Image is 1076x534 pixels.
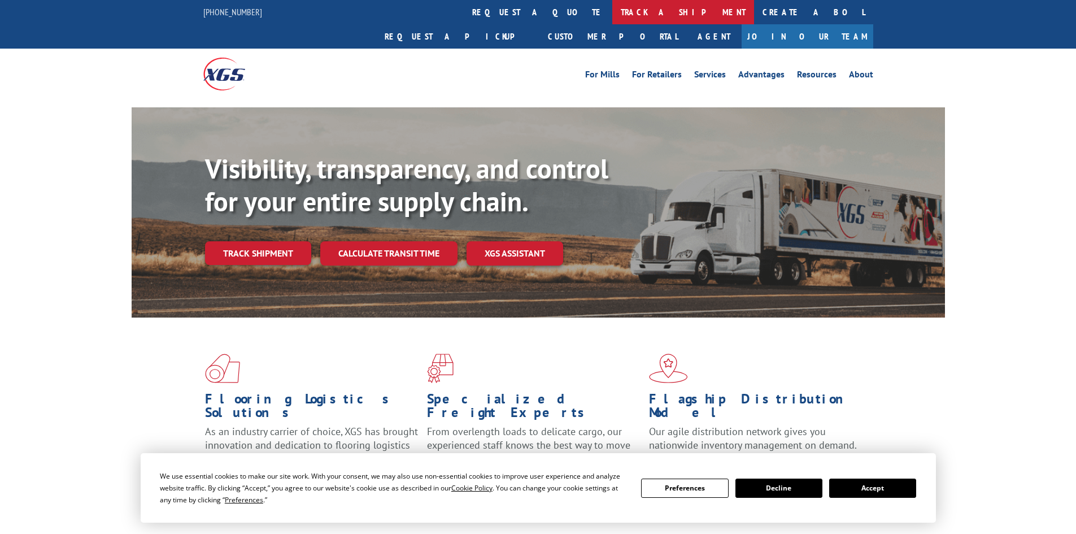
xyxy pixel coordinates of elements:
button: Preferences [641,479,728,498]
a: For Retailers [632,70,682,83]
a: Customer Portal [539,24,686,49]
img: xgs-icon-focused-on-flooring-red [427,354,454,383]
a: Agent [686,24,742,49]
button: Accept [829,479,916,498]
a: Calculate transit time [320,241,458,266]
a: Request a pickup [376,24,539,49]
b: Visibility, transparency, and control for your entire supply chain. [205,151,608,219]
a: Services [694,70,726,83]
a: XGS ASSISTANT [467,241,563,266]
div: Cookie Consent Prompt [141,453,936,523]
button: Decline [735,479,822,498]
a: For Mills [585,70,620,83]
span: As an industry carrier of choice, XGS has brought innovation and dedication to flooring logistics... [205,425,418,465]
span: Preferences [225,495,263,505]
h1: Flagship Distribution Model [649,392,862,425]
div: We use essential cookies to make our site work. With your consent, we may also use non-essential ... [160,470,628,506]
img: xgs-icon-total-supply-chain-intelligence-red [205,354,240,383]
a: Join Our Team [742,24,873,49]
span: Cookie Policy [451,483,493,493]
a: [PHONE_NUMBER] [203,6,262,18]
p: From overlength loads to delicate cargo, our experienced staff knows the best way to move your fr... [427,425,641,475]
a: Track shipment [205,241,311,265]
img: xgs-icon-flagship-distribution-model-red [649,354,688,383]
a: Advantages [738,70,785,83]
h1: Specialized Freight Experts [427,392,641,425]
span: Our agile distribution network gives you nationwide inventory management on demand. [649,425,857,451]
a: Resources [797,70,837,83]
h1: Flooring Logistics Solutions [205,392,419,425]
a: About [849,70,873,83]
